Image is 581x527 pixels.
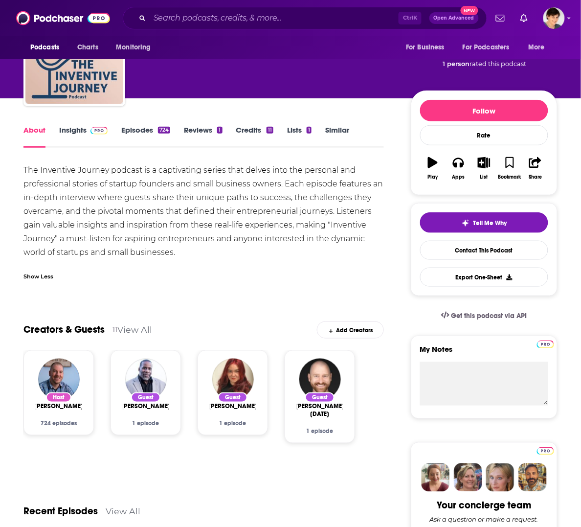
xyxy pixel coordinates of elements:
[267,127,273,134] div: 11
[218,392,247,403] div: Guest
[46,392,71,403] div: Host
[420,100,548,121] button: Follow
[420,268,548,287] button: Export One-Sheet
[537,446,554,455] a: Pro website
[287,125,312,148] a: Lists1
[537,339,554,348] a: Pro website
[158,127,170,134] div: 724
[131,392,160,403] div: Guest
[523,151,548,186] button: Share
[23,125,45,148] a: About
[150,10,399,26] input: Search podcasts, credits, & more...
[210,420,256,427] div: 1 episode
[121,125,170,148] a: Episodes724
[486,463,514,492] img: Jules Profile
[480,174,488,180] div: List
[451,312,527,320] span: Get this podcast via API
[90,127,108,135] img: Podchaser Pro
[77,41,98,54] span: Charts
[305,392,335,403] div: Guest
[429,12,479,24] button: Open AdvancedNew
[123,420,169,427] div: 1 episode
[430,516,538,524] div: Ask a question or make a request.
[399,12,422,24] span: Ctrl K
[325,125,349,148] a: Similar
[236,125,273,148] a: Credits11
[543,7,565,29] img: User Profile
[109,38,163,57] button: open menu
[106,506,140,517] a: View All
[295,403,344,418] a: Benjamin Easter
[543,7,565,29] span: Logged in as bethwouldknow
[317,321,384,339] div: Add Creators
[537,447,554,455] img: Podchaser Pro
[295,403,344,418] span: [PERSON_NAME][DATE]
[437,500,532,512] div: Your concierge team
[297,428,343,435] div: 1 episode
[454,463,482,492] img: Barbara Profile
[497,151,522,186] button: Bookmark
[446,151,471,186] button: Apps
[420,151,446,186] button: Play
[420,212,548,233] button: tell me why sparkleTell Me Why
[462,219,469,227] img: tell me why sparkle
[299,359,341,400] img: Benjamin Easter
[518,463,547,492] img: Jon Profile
[34,403,83,411] span: [PERSON_NAME]
[463,41,510,54] span: For Podcasters
[529,41,545,54] span: More
[420,241,548,260] a: Contact This Podcast
[422,463,450,492] img: Sydney Profile
[212,359,254,400] img: Tracy Lamourie
[71,38,104,57] a: Charts
[23,505,98,518] a: Recent Episodes
[121,403,170,411] span: [PERSON_NAME]
[23,163,384,259] div: The Inventive Journey podcast is a captivating series that delves into the personal and professio...
[428,174,438,180] div: Play
[36,420,82,427] div: 724 episodes
[112,326,117,335] div: 11
[38,359,80,400] img: Devin Miller
[522,38,558,57] button: open menu
[117,325,152,335] a: View All
[217,127,222,134] div: 1
[125,359,167,400] img: Shawn Harper
[406,41,445,54] span: For Business
[470,60,527,68] span: rated this podcast
[59,125,108,148] a: InsightsPodchaser Pro
[208,403,257,411] a: Tracy Lamourie
[543,7,565,29] button: Show profile menu
[123,7,487,29] div: Search podcasts, credits, & more...
[420,345,548,362] label: My Notes
[443,60,470,68] span: 1 person
[34,403,83,411] a: Devin Miller
[529,174,542,180] div: Share
[461,6,478,15] span: New
[23,38,72,57] button: open menu
[473,219,507,227] span: Tell Me Why
[399,38,457,57] button: open menu
[516,10,532,26] a: Show notifications dropdown
[456,38,524,57] button: open menu
[121,403,170,411] a: Shawn Harper
[492,10,509,26] a: Show notifications dropdown
[208,403,257,411] span: [PERSON_NAME]
[498,174,521,180] div: Bookmark
[420,125,548,145] div: Rate
[537,341,554,348] img: Podchaser Pro
[433,304,535,328] a: Get this podcast via API
[23,324,105,336] a: Creators & Guests
[307,127,312,134] div: 1
[434,16,474,21] span: Open Advanced
[16,9,110,27] img: Podchaser - Follow, Share and Rate Podcasts
[471,151,497,186] button: List
[184,125,222,148] a: Reviews1
[30,41,59,54] span: Podcasts
[452,174,465,180] div: Apps
[116,41,151,54] span: Monitoring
